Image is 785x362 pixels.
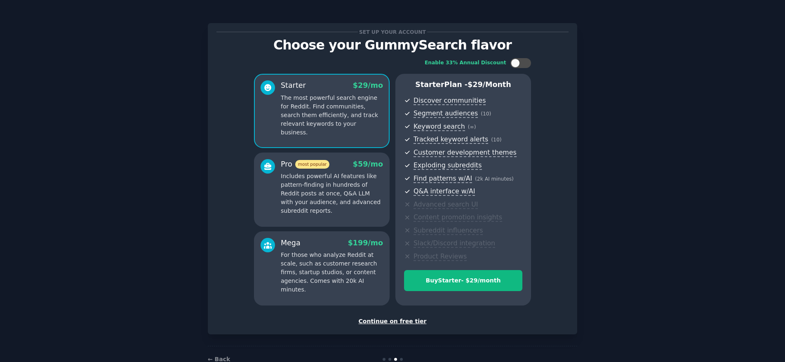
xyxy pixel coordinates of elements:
span: $ 29 /month [468,80,511,89]
span: $ 29 /mo [353,81,383,89]
span: Keyword search [414,122,465,131]
span: $ 199 /mo [348,239,383,247]
p: Includes powerful AI features like pattern-finding in hundreds of Reddit posts at once, Q&A LLM w... [281,172,383,215]
span: Customer development themes [414,148,517,157]
span: Find patterns w/AI [414,174,472,183]
span: Content promotion insights [414,213,502,222]
div: Mega [281,238,301,248]
span: most popular [295,160,330,169]
div: Starter [281,80,306,91]
span: Segment audiences [414,109,478,118]
p: Choose your GummySearch flavor [216,38,569,52]
span: ( 10 ) [491,137,501,143]
div: Enable 33% Annual Discount [425,59,506,67]
span: Set up your account [358,28,428,36]
span: ( ∞ ) [468,124,476,130]
button: BuyStarter- $29/month [404,270,522,291]
span: Product Reviews [414,252,467,261]
div: Pro [281,159,329,169]
span: $ 59 /mo [353,160,383,168]
span: Slack/Discord integration [414,239,495,248]
p: For those who analyze Reddit at scale, such as customer research firms, startup studios, or conte... [281,251,383,294]
div: Continue on free tier [216,317,569,326]
span: Q&A interface w/AI [414,187,475,196]
span: Advanced search UI [414,200,478,209]
span: ( 10 ) [481,111,491,117]
p: The most powerful search engine for Reddit. Find communities, search them efficiently, and track ... [281,94,383,137]
span: Exploding subreddits [414,161,482,170]
span: ( 2k AI minutes ) [475,176,514,182]
div: Buy Starter - $ 29 /month [404,276,522,285]
span: Subreddit influencers [414,226,483,235]
span: Tracked keyword alerts [414,135,488,144]
span: Discover communities [414,96,486,105]
p: Starter Plan - [404,80,522,90]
